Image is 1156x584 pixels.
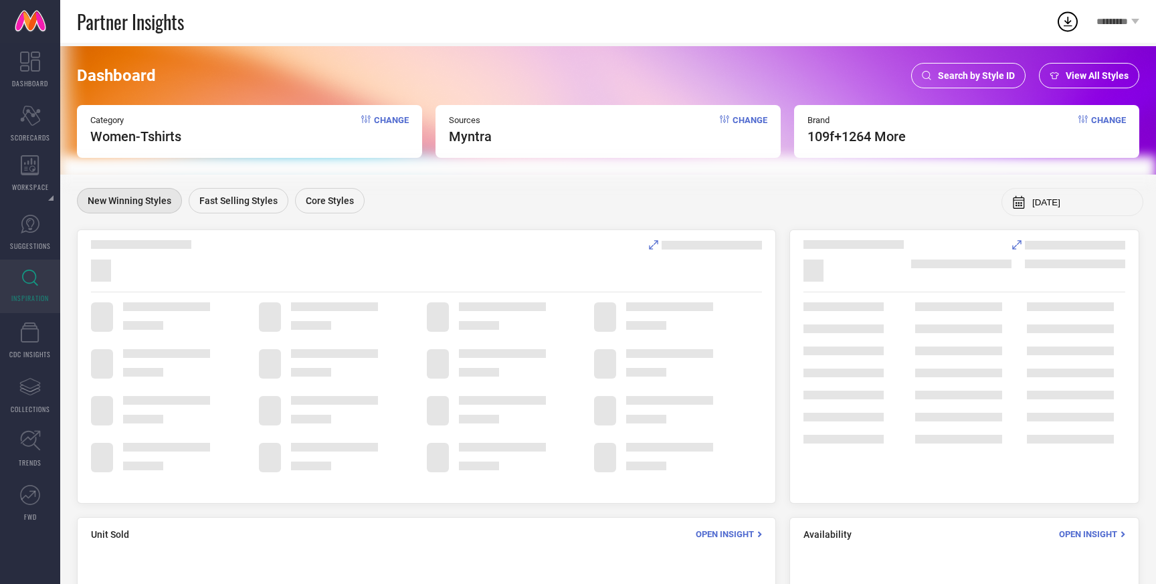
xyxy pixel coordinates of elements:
span: New Winning Styles [88,195,171,206]
span: Women-Tshirts [90,128,181,144]
span: 109f +1264 More [807,128,906,144]
span: Change [733,115,767,144]
input: Select month [1032,197,1133,207]
span: Partner Insights [77,8,184,35]
span: SUGGESTIONS [10,241,51,251]
span: COLLECTIONS [11,404,50,414]
div: Analyse [649,240,762,250]
span: Unit Sold [91,529,129,540]
span: FWD [24,512,37,522]
span: TRENDS [19,458,41,468]
span: Change [1091,115,1126,144]
span: Fast Selling Styles [199,195,278,206]
span: INSPIRATION [11,293,49,303]
div: Open Insight [1059,528,1125,541]
span: Brand [807,115,906,125]
span: DASHBOARD [12,78,48,88]
div: Analyse [1012,240,1125,250]
span: Core Styles [306,195,354,206]
span: Availability [803,529,852,540]
span: Open Insight [1059,529,1117,539]
div: Open download list [1056,9,1080,33]
span: Open Insight [696,529,754,539]
span: SCORECARDS [11,132,50,142]
span: myntra [449,128,492,144]
span: Dashboard [77,66,156,85]
span: Category [90,115,181,125]
span: Change [374,115,409,144]
span: CDC INSIGHTS [9,349,51,359]
span: View All Styles [1066,70,1129,81]
span: Sources [449,115,492,125]
span: WORKSPACE [12,182,49,192]
div: Open Insight [696,528,762,541]
span: Search by Style ID [938,70,1015,81]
